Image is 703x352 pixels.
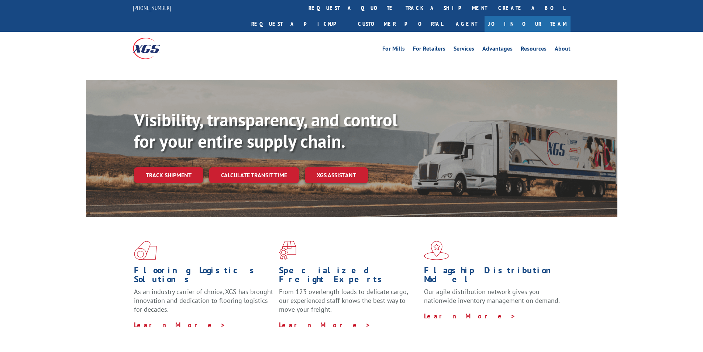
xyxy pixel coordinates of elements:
a: Learn More > [279,321,371,329]
a: Calculate transit time [209,167,299,183]
h1: Flagship Distribution Model [424,266,564,287]
a: XGS ASSISTANT [305,167,368,183]
a: Learn More > [134,321,226,329]
a: [PHONE_NUMBER] [133,4,171,11]
a: Track shipment [134,167,203,183]
h1: Specialized Freight Experts [279,266,418,287]
a: For Mills [382,46,405,54]
a: Learn More > [424,312,516,320]
a: For Retailers [413,46,445,54]
img: xgs-icon-total-supply-chain-intelligence-red [134,241,157,260]
b: Visibility, transparency, and control for your entire supply chain. [134,108,397,153]
p: From 123 overlength loads to delicate cargo, our experienced staff knows the best way to move you... [279,287,418,320]
a: Services [454,46,474,54]
span: Our agile distribution network gives you nationwide inventory management on demand. [424,287,560,305]
a: Advantages [482,46,513,54]
a: About [555,46,571,54]
img: xgs-icon-focused-on-flooring-red [279,241,296,260]
h1: Flooring Logistics Solutions [134,266,273,287]
a: Join Our Team [485,16,571,32]
a: Resources [521,46,547,54]
a: Agent [448,16,485,32]
a: Customer Portal [352,16,448,32]
span: As an industry carrier of choice, XGS has brought innovation and dedication to flooring logistics... [134,287,273,314]
img: xgs-icon-flagship-distribution-model-red [424,241,449,260]
a: Request a pickup [246,16,352,32]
